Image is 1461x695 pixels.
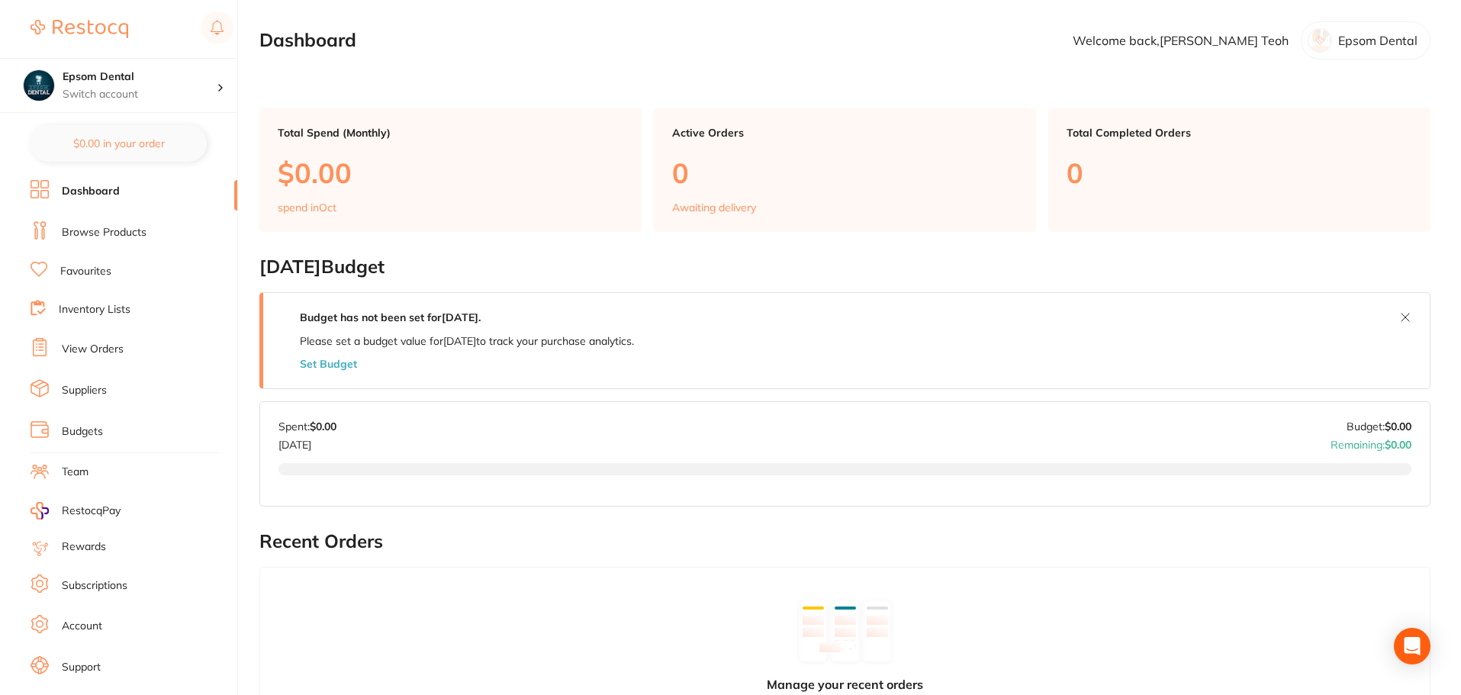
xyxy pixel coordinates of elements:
[278,127,623,139] p: Total Spend (Monthly)
[672,157,1018,188] p: 0
[259,30,356,51] h2: Dashboard
[278,201,336,214] p: spend in Oct
[31,502,49,520] img: RestocqPay
[672,127,1018,139] p: Active Orders
[1067,157,1412,188] p: 0
[60,264,111,279] a: Favourites
[654,108,1036,232] a: Active Orders0Awaiting delivery
[1385,438,1411,452] strong: $0.00
[1347,420,1411,433] p: Budget:
[62,619,102,634] a: Account
[1073,34,1289,47] p: Welcome back, [PERSON_NAME] Teoh
[259,256,1430,278] h2: [DATE] Budget
[1338,34,1418,47] p: Epsom Dental
[63,69,217,85] h4: Epsom Dental
[300,310,481,324] strong: Budget has not been set for [DATE] .
[767,677,923,691] h4: Manage your recent orders
[31,20,128,38] img: Restocq Logo
[310,420,336,433] strong: $0.00
[62,539,106,555] a: Rewards
[62,578,127,594] a: Subscriptions
[300,358,357,370] button: Set Budget
[278,157,623,188] p: $0.00
[31,11,128,47] a: Restocq Logo
[300,335,634,347] p: Please set a budget value for [DATE] to track your purchase analytics.
[278,420,336,433] p: Spent:
[31,502,121,520] a: RestocqPay
[1048,108,1430,232] a: Total Completed Orders0
[259,108,642,232] a: Total Spend (Monthly)$0.00spend inOct
[278,433,336,451] p: [DATE]
[672,201,756,214] p: Awaiting delivery
[62,424,103,439] a: Budgets
[1067,127,1412,139] p: Total Completed Orders
[62,225,146,240] a: Browse Products
[62,465,88,480] a: Team
[62,504,121,519] span: RestocqPay
[63,87,217,102] p: Switch account
[1385,420,1411,433] strong: $0.00
[59,302,130,317] a: Inventory Lists
[1331,433,1411,451] p: Remaining:
[62,184,120,199] a: Dashboard
[1394,628,1430,664] div: Open Intercom Messenger
[259,531,1430,552] h2: Recent Orders
[62,342,124,357] a: View Orders
[31,125,207,162] button: $0.00 in your order
[24,70,54,101] img: Epsom Dental
[62,383,107,398] a: Suppliers
[62,660,101,675] a: Support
